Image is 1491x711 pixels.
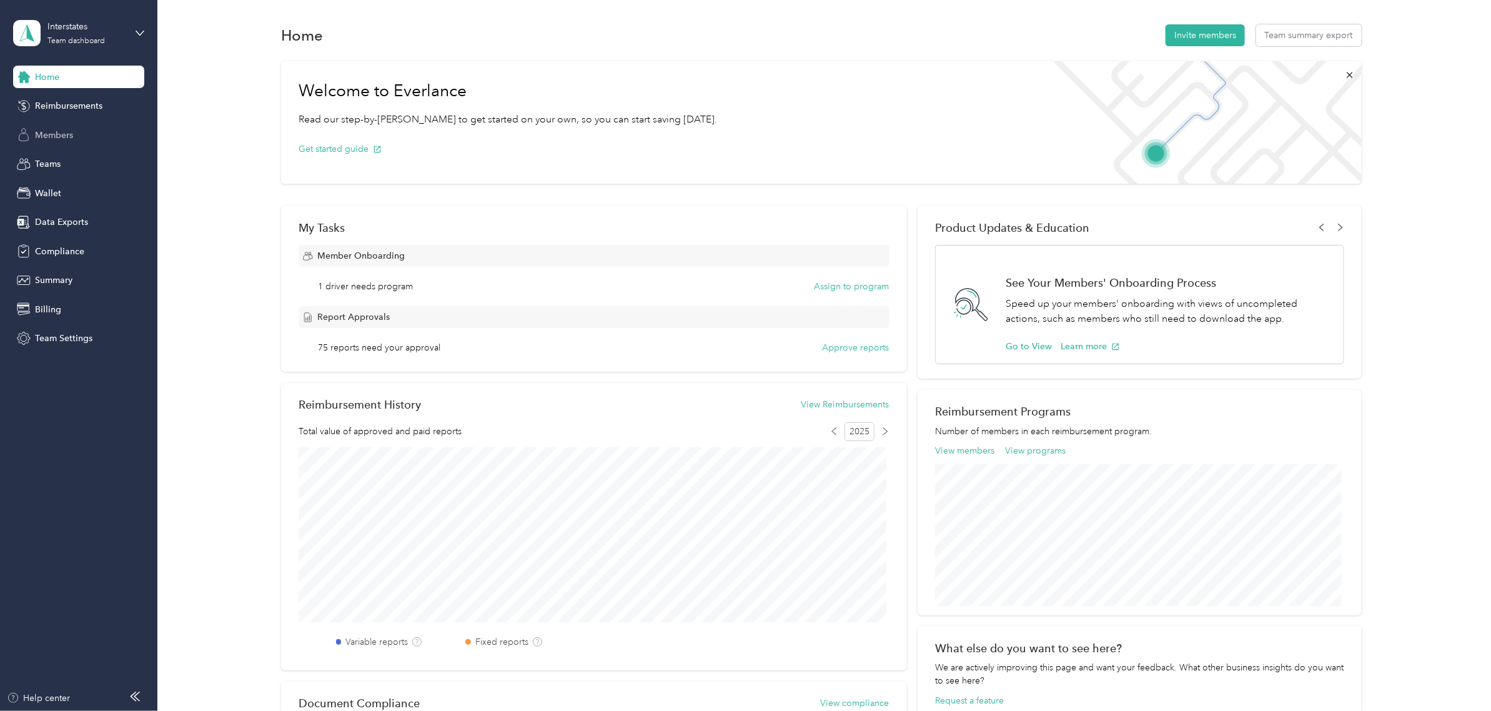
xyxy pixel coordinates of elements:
[935,642,1344,655] div: What else do you want to see here?
[318,280,413,293] span: 1 driver needs program
[299,398,421,411] h2: Reimbursement History
[35,303,61,316] span: Billing
[35,99,102,112] span: Reimbursements
[35,245,84,258] span: Compliance
[1006,296,1330,327] p: Speed up your members' onboarding with views of uncompleted actions, such as members who still ne...
[1006,340,1052,353] button: Go to View
[823,341,889,354] button: Approve reports
[317,311,390,324] span: Report Approvals
[35,187,61,200] span: Wallet
[1061,340,1120,353] button: Learn more
[299,221,889,234] div: My Tasks
[35,274,72,287] span: Summary
[35,332,92,345] span: Team Settings
[1041,61,1361,184] img: Welcome to everlance
[317,249,405,262] span: Member Onboarding
[935,221,1089,234] span: Product Updates & Education
[7,692,71,705] button: Help center
[845,422,874,441] span: 2025
[47,37,105,45] div: Team dashboard
[299,697,420,710] h2: Document Compliance
[47,20,126,33] div: Interstates
[299,81,717,101] h1: Welcome to Everlance
[299,425,462,438] span: Total value of approved and paid reports
[1256,24,1362,46] button: Team summary export
[935,444,994,457] button: View members
[1006,276,1330,289] h1: See Your Members' Onboarding Process
[318,341,440,354] span: 75 reports need your approval
[299,112,717,127] p: Read our step-by-[PERSON_NAME] to get started on your own, so you can start saving [DATE].
[1421,641,1491,711] iframe: Everlance-gr Chat Button Frame
[821,697,889,710] button: View compliance
[475,635,528,649] label: Fixed reports
[299,142,382,156] button: Get started guide
[345,635,408,649] label: Variable reports
[35,71,59,84] span: Home
[935,694,1004,707] button: Request a feature
[1166,24,1245,46] button: Invite members
[815,280,889,293] button: Assign to program
[1006,444,1066,457] button: View programs
[935,425,1344,438] p: Number of members in each reimbursement program.
[35,129,73,142] span: Members
[935,661,1344,687] div: We are actively improving this page and want your feedback. What other business insights do you w...
[35,157,61,171] span: Teams
[801,398,889,411] button: View Reimbursements
[281,29,323,42] h1: Home
[935,405,1344,418] h2: Reimbursement Programs
[35,216,88,229] span: Data Exports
